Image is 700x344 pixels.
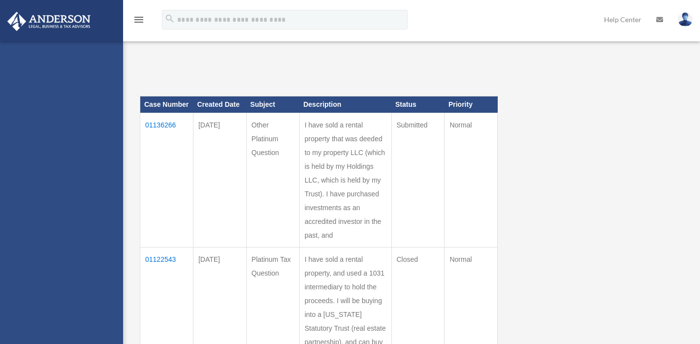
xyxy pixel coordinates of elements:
img: Anderson Advisors Platinum Portal [4,12,94,31]
td: Normal [445,113,498,248]
img: User Pic [678,12,693,27]
th: Priority [445,96,498,113]
td: 01136266 [140,113,193,248]
a: menu [133,17,145,26]
th: Created Date [193,96,246,113]
td: Other Platinum Question [246,113,299,248]
i: search [164,13,175,24]
i: menu [133,14,145,26]
td: [DATE] [193,113,246,248]
td: I have sold a rental property that was deeded to my property LLC (which is held by my Holdings LL... [299,113,391,248]
td: Submitted [391,113,445,248]
th: Status [391,96,445,113]
th: Description [299,96,391,113]
th: Case Number [140,96,193,113]
th: Subject [246,96,299,113]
